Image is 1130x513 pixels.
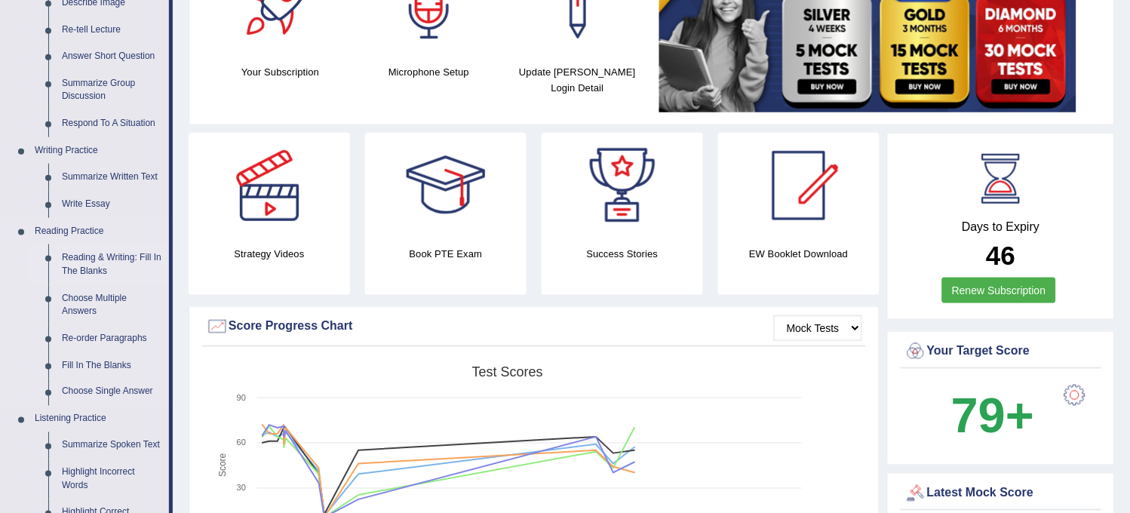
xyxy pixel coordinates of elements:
a: Respond To A Situation [55,110,169,137]
div: Latest Mock Score [904,482,1098,505]
a: Re-order Paragraphs [55,325,169,352]
a: Reading & Writing: Fill In The Blanks [55,244,169,284]
h4: Success Stories [542,246,703,262]
a: Writing Practice [28,137,169,164]
a: Write Essay [55,191,169,218]
a: Summarize Written Text [55,164,169,191]
a: Highlight Incorrect Words [55,459,169,499]
a: Choose Single Answer [55,379,169,406]
a: Summarize Group Discussion [55,70,169,110]
b: 46 [987,241,1016,270]
a: Listening Practice [28,406,169,433]
h4: Book PTE Exam [365,246,527,262]
a: Choose Multiple Answers [55,285,169,325]
tspan: Test scores [472,364,543,379]
a: Re-tell Lecture [55,17,169,44]
text: 90 [237,394,246,403]
h4: EW Booklet Download [718,246,880,262]
h4: Strategy Videos [189,246,350,262]
a: Summarize Spoken Text [55,432,169,459]
tspan: Score [217,453,228,478]
h4: Update [PERSON_NAME] Login Detail [511,64,644,96]
a: Fill In The Blanks [55,352,169,379]
div: Score Progress Chart [206,315,862,338]
b: 79+ [951,389,1034,444]
h4: Microphone Setup [362,64,496,80]
a: Reading Practice [28,218,169,245]
text: 30 [237,484,246,493]
div: Your Target Score [904,340,1098,363]
a: Answer Short Question [55,43,169,70]
h4: Your Subscription [213,64,347,80]
text: 60 [237,438,246,447]
h4: Days to Expiry [904,220,1098,234]
a: Renew Subscription [942,278,1056,303]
